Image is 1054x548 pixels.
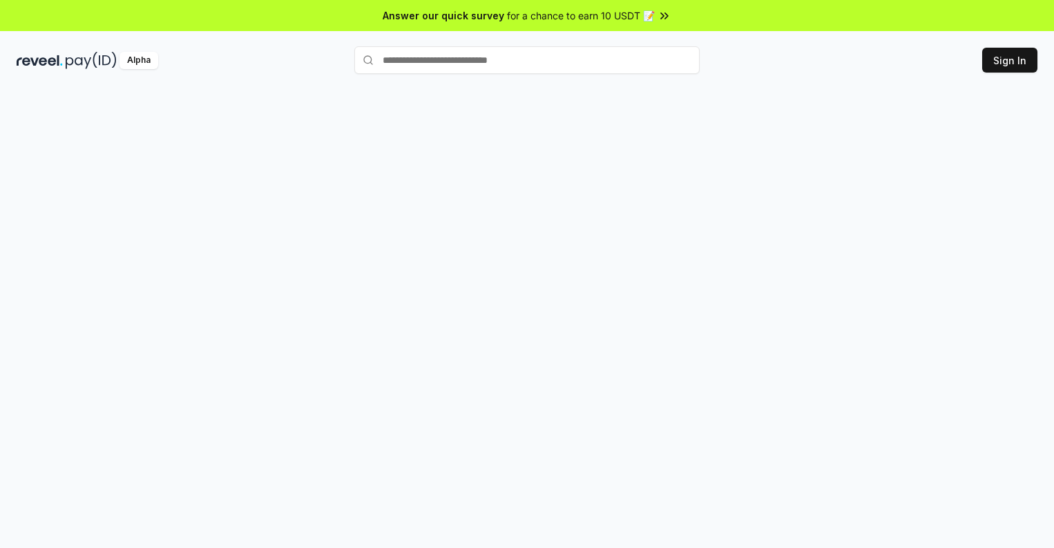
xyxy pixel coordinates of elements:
[119,52,158,69] div: Alpha
[982,48,1037,73] button: Sign In
[66,52,117,69] img: pay_id
[507,8,655,23] span: for a chance to earn 10 USDT 📝
[383,8,504,23] span: Answer our quick survey
[17,52,63,69] img: reveel_dark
